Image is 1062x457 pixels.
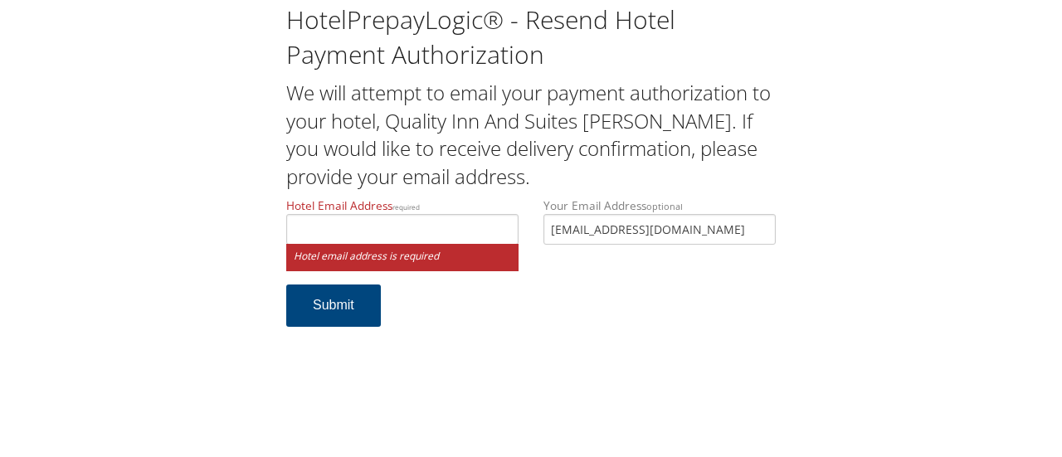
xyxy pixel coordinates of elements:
[543,214,776,245] input: Your Email Addressoptional
[286,79,776,190] h2: We will attempt to email your payment authorization to your hotel, Quality Inn And Suites [PERSON...
[646,200,683,212] small: optional
[286,214,519,245] input: Hotel Email Addressrequired
[286,2,776,72] h1: HotelPrepayLogic® - Resend Hotel Payment Authorization
[286,244,519,271] small: Hotel email address is required
[543,197,776,245] label: Your Email Address
[392,202,420,211] small: required
[286,197,519,245] label: Hotel Email Address
[286,284,381,327] button: Submit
